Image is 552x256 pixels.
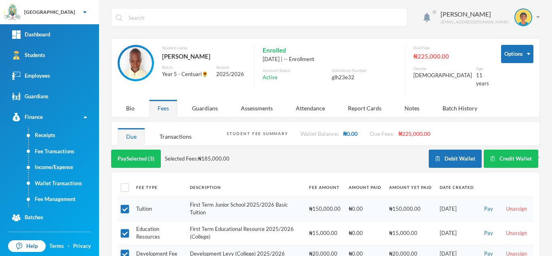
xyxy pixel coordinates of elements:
div: Guardians [183,99,226,117]
div: glh23e32 [332,74,397,82]
div: Bio [118,99,143,117]
div: [GEOGRAPHIC_DATA] [24,8,75,16]
span: Selected Fees: ₦185,000.00 [165,155,230,163]
div: Dashboard [12,30,50,39]
div: 2025/2026 [216,70,246,78]
span: Active [263,74,278,82]
div: Assessments [232,99,281,117]
div: Report Cards [339,99,390,117]
th: Fee Amount [305,178,345,197]
input: Search [128,8,403,27]
td: ₦0.00 [345,221,385,245]
td: ₦0.00 [345,197,385,221]
button: Options [501,45,533,63]
div: Finance [12,113,43,121]
img: search [116,14,123,21]
button: Unassign [504,205,529,214]
div: Age [476,66,489,72]
div: Transactions [151,128,200,145]
div: Session [216,64,246,70]
td: First Term Educational Resource 2025/2026 (College) [186,221,305,245]
div: [PERSON_NAME] [440,9,508,19]
th: Amount Yet Paid [385,178,436,197]
div: ₦225,000.00 [413,51,489,61]
a: Terms [49,242,64,250]
span: Enrolled [263,45,286,55]
a: Fee Transactions [29,144,99,160]
div: Account Status [263,68,328,74]
div: Guardians [12,92,48,101]
td: ₦150,000.00 [305,197,345,221]
div: Notes [396,99,428,117]
div: Students [12,51,45,59]
a: Help [8,240,46,252]
td: ₦15,000.00 [305,221,345,245]
button: Pay [482,229,495,238]
td: First Term Junior School 2025/2026 Basic Tuition [186,197,305,221]
div: Batch History [434,99,486,117]
a: Receipts [29,127,99,144]
img: STUDENT [120,47,152,79]
div: [DATE] | -- Enrollment [263,55,397,63]
img: STUDENT [515,9,531,25]
td: ₦15,000.00 [385,221,436,245]
img: logo [4,4,21,21]
div: Gender [413,66,472,72]
span: Wallet Balance: [300,130,339,137]
span: Due Fees: [370,130,394,137]
td: Education Resources [132,221,186,245]
th: Amount Paid [345,178,385,197]
div: Admission Number [332,68,397,74]
div: Batches [12,214,43,222]
a: Wallet Transactions [29,176,99,192]
button: Debit Wallet [429,150,482,168]
div: [DEMOGRAPHIC_DATA] [413,72,472,80]
a: Privacy [73,242,91,250]
button: Credit Wallet [484,150,538,168]
div: Batch [162,64,210,70]
div: Employees [12,72,50,80]
span: ₦0.00 [343,130,358,137]
td: ₦150,000.00 [385,197,436,221]
div: Attendance [287,99,333,117]
a: Income/Expense [29,159,99,176]
div: 11 years [476,72,489,87]
td: Tuition [132,197,186,221]
td: [DATE] [436,197,478,221]
button: PaySelected (3) [111,150,161,168]
button: Pay [482,205,495,214]
div: Due Fees [413,45,489,51]
div: Due [118,128,145,145]
button: Unassign [504,229,529,238]
th: Fee Type [132,178,186,197]
div: Year 5 - Centuari🌻 [162,70,210,78]
td: [DATE] [436,221,478,245]
div: [PERSON_NAME] [162,51,246,61]
th: Date Created [436,178,478,197]
div: [EMAIL_ADDRESS][DOMAIN_NAME] [440,19,508,25]
a: Fee Management [29,191,99,207]
span: ₦225,000.00 [398,130,430,137]
th: Description [186,178,305,197]
div: Student Fee Summary [227,131,288,137]
div: Student name [162,45,246,51]
div: · [68,242,70,250]
div: Fees [149,99,177,117]
div: ` [429,150,540,168]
